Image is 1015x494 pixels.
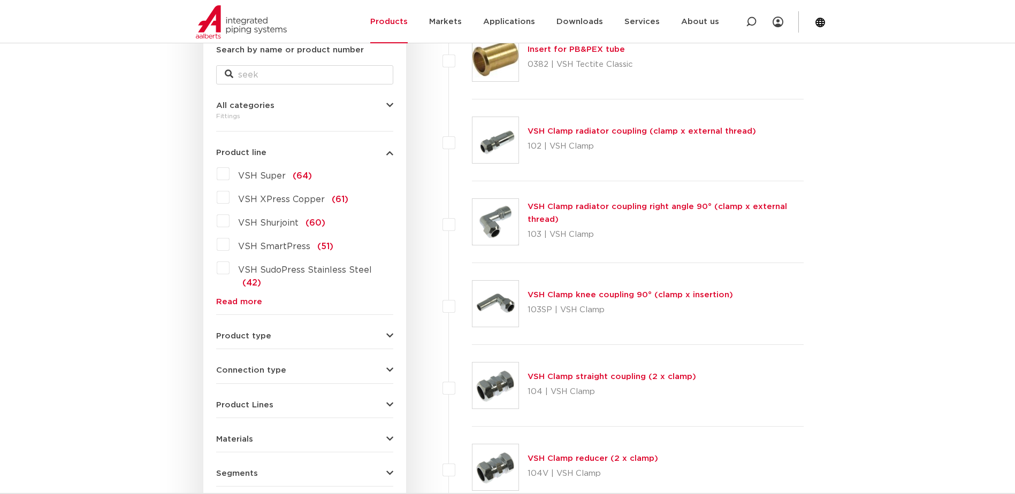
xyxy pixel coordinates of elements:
span: VSH SudoPress Stainless Steel [238,266,372,274]
p: 103SP | VSH Clamp [528,302,733,319]
button: Product line [216,149,393,157]
span: (60) [306,219,325,227]
button: All categories [216,102,393,110]
input: seek [216,65,393,84]
p: 104 | VSH Clamp [528,383,696,400]
button: Product Lines [216,401,393,409]
span: Product Lines [216,401,273,409]
p: 102 | VSH Clamp [528,138,756,155]
span: VSH Shurjoint [238,219,299,227]
a: Insert for PB&PEX tube [528,45,625,53]
img: Thumbnail for VSH Clamp radiator coupling (clamp x external thread) [472,117,518,163]
span: (51) [317,242,333,251]
span: VSH Super [238,172,286,180]
p: 0382 | VSH Tectite Classic [528,56,633,73]
span: (42) [242,279,261,287]
span: Connection type [216,366,286,374]
img: Thumbnail for VSH Clamp reducer (2 x clamp) [472,444,518,490]
span: VSH XPress Copper [238,195,325,204]
img: Thumbnail for Insert for PB&PEX tube [472,35,518,81]
button: Segments [216,469,393,477]
span: Materials [216,435,253,443]
a: VSH Clamp straight coupling (2 x clamp) [528,373,696,381]
button: Connection type [216,366,393,374]
a: Read more [216,298,393,306]
span: VSH SmartPress [238,242,310,251]
p: 103 | VSH Clamp [528,226,804,243]
label: Search by name or product number [216,44,364,57]
img: Thumbnail for VSH Clamp straight coupling (2 x clamp) [472,362,518,408]
div: Fittings [216,110,393,122]
button: Product type [216,332,393,340]
a: VSH Clamp reducer (2 x clamp) [528,454,658,462]
span: All categories [216,102,274,110]
span: Product type [216,332,271,340]
a: VSH Clamp radiator coupling right angle 90° (clamp x external thread) [528,203,787,223]
span: Segments [216,469,258,477]
a: VSH Clamp knee coupling 90° (clamp x insertion) [528,291,733,299]
a: VSH Clamp radiator coupling (clamp x external thread) [528,127,756,135]
img: Thumbnail for VSH Clamp radiator coupling right angle 90° (clamp x external thread) [472,199,518,245]
img: Thumbnail for VSH Clamp elbow coupling 90° (clamp x plug-in) [472,281,518,327]
span: (64) [293,172,312,180]
button: Materials [216,435,393,443]
span: (61) [332,195,348,204]
span: Product line [216,149,266,157]
p: 104V | VSH Clamp [528,465,658,482]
